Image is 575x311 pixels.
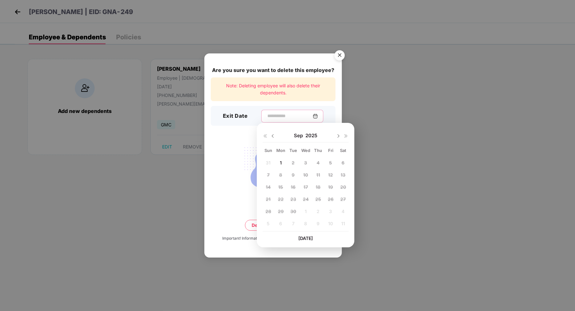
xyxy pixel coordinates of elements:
[211,66,335,74] div: Are you sure you want to delete this employee?
[222,235,324,242] div: Important! Information once deleted, can’t be recovered.
[223,112,248,120] h3: Exit Date
[300,148,311,153] div: Wed
[331,47,348,65] button: Close
[305,132,317,139] span: 2025
[294,132,305,139] span: Sep
[336,133,341,139] img: svg+xml;base64,PHN2ZyBpZD0iRHJvcGRvd24tMzJ4MzIiIHhtbG5zPSJodHRwOi8vd3d3LnczLm9yZy8yMDAwL3N2ZyIgd2...
[343,133,349,139] img: svg+xml;base64,PHN2ZyB4bWxucz0iaHR0cDovL3d3dy53My5vcmcvMjAwMC9zdmciIHdpZHRoPSIxNiIgaGVpZ2h0PSIxNi...
[312,148,324,153] div: Thu
[325,148,336,153] div: Fri
[313,114,318,119] img: svg+xml;base64,PHN2ZyBpZD0iQ2FsZW5kYXItMzJ4MzIiIHhtbG5zPSJodHRwOi8vd3d3LnczLm9yZy8yMDAwL3N2ZyIgd2...
[331,47,349,65] img: svg+xml;base64,PHN2ZyB4bWxucz0iaHR0cDovL3d3dy53My5vcmcvMjAwMC9zdmciIHdpZHRoPSI1NiIgaGVpZ2h0PSI1Ni...
[280,160,282,165] span: 1
[263,148,274,153] div: Sun
[211,77,335,101] div: Note: Deleting employee will also delete their dependents.
[275,148,286,153] div: Mon
[298,235,313,241] span: [DATE]
[287,148,299,153] div: Tue
[263,133,268,139] img: svg+xml;base64,PHN2ZyB4bWxucz0iaHR0cDovL3d3dy53My5vcmcvMjAwMC9zdmciIHdpZHRoPSIxNiIgaGVpZ2h0PSIxNi...
[245,220,301,231] button: Delete permanently
[337,148,349,153] div: Sat
[237,144,309,194] img: svg+xml;base64,PHN2ZyB4bWxucz0iaHR0cDovL3d3dy53My5vcmcvMjAwMC9zdmciIHdpZHRoPSIyMjQiIGhlaWdodD0iMT...
[270,133,275,139] img: svg+xml;base64,PHN2ZyBpZD0iRHJvcGRvd24tMzJ4MzIiIHhtbG5zPSJodHRwOi8vd3d3LnczLm9yZy8yMDAwL3N2ZyIgd2...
